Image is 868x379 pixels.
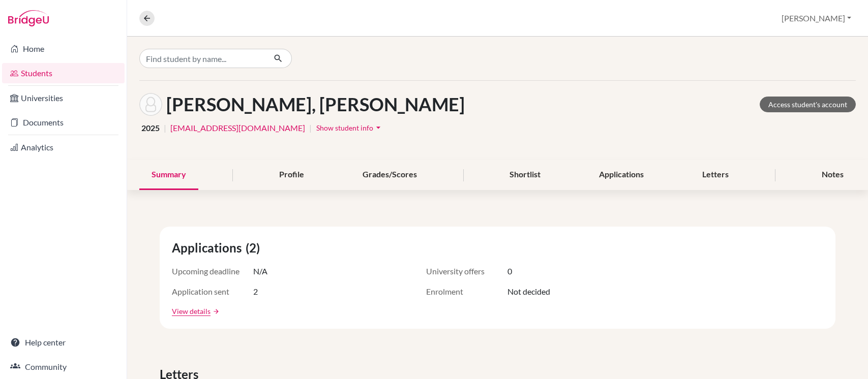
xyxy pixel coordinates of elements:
[267,160,316,190] div: Profile
[810,160,856,190] div: Notes
[690,160,741,190] div: Letters
[246,239,264,257] span: (2)
[8,10,49,26] img: Bridge-U
[777,9,856,28] button: [PERSON_NAME]
[426,265,507,277] span: University offers
[507,286,550,298] span: Not decided
[426,286,507,298] span: Enrolment
[253,286,258,298] span: 2
[497,160,553,190] div: Shortlist
[172,306,211,317] a: View details
[139,49,265,68] input: Find student by name...
[2,357,125,377] a: Community
[139,160,198,190] div: Summary
[350,160,429,190] div: Grades/Scores
[166,93,465,115] h1: [PERSON_NAME], [PERSON_NAME]
[2,137,125,157] a: Analytics
[2,112,125,133] a: Documents
[170,122,305,134] a: [EMAIL_ADDRESS][DOMAIN_NAME]
[316,123,373,132] span: Show student info
[164,122,166,134] span: |
[253,265,267,277] span: N/A
[587,160,656,190] div: Applications
[2,88,125,108] a: Universities
[172,239,246,257] span: Applications
[2,63,125,83] a: Students
[139,93,162,116] img: Taelyn Rose Chen's avatar
[760,97,856,112] a: Access student's account
[172,265,253,277] span: Upcoming deadline
[316,120,384,136] button: Show student infoarrow_drop_down
[309,122,312,134] span: |
[211,308,220,315] a: arrow_forward
[172,286,253,298] span: Application sent
[141,122,160,134] span: 2025
[507,265,512,277] span: 0
[373,122,383,133] i: arrow_drop_down
[2,332,125,353] a: Help center
[2,39,125,59] a: Home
